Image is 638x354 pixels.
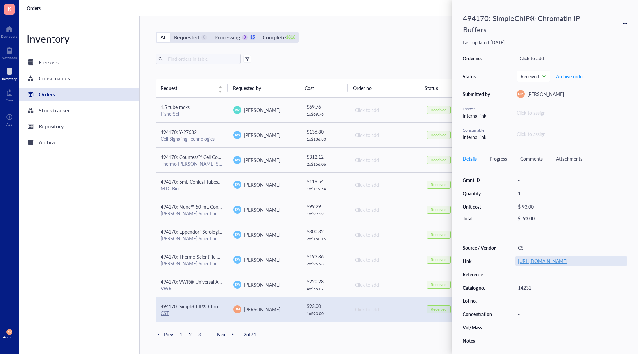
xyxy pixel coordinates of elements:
[463,324,496,330] div: Vol/Mass
[161,154,264,160] span: 494170: Countess™ Cell Counting Chamber Slides
[307,253,344,260] div: $ 193.86
[19,120,139,133] a: Repository
[3,335,16,339] div: Account
[307,236,344,242] div: 2 x $ 150.16
[27,5,42,11] a: Orders
[161,178,235,185] span: 494170: 5mL Conical Tubes 500/CS
[39,74,70,83] div: Consumables
[517,130,546,138] div: Click to assign
[355,231,416,238] div: Click to add
[2,45,17,59] a: Notebook
[244,306,280,313] span: [PERSON_NAME]
[161,253,298,260] span: 494170: Thermo Scientific BioLite Cell Culture Treated Flasks (T75)
[431,107,447,113] div: Received
[355,206,416,213] div: Click to add
[6,98,13,102] div: Core
[156,32,299,43] div: segmented control
[515,270,627,279] div: -
[307,211,344,217] div: 1 x $ 99.29
[1,24,18,38] a: Dashboard
[307,186,344,192] div: 1 x $ 119.54
[161,235,217,242] a: [PERSON_NAME] Scientific
[556,71,584,82] button: Archive order
[235,158,240,162] span: KW
[349,322,421,347] td: Click to add
[2,77,17,81] div: Inventory
[518,215,520,221] div: $
[6,122,13,126] div: Add
[161,228,285,235] span: 494170: Eppendorf Serological Pipettes (10mL), Case of 400
[515,309,627,319] div: -
[431,307,447,312] div: Received
[39,106,70,115] div: Stock tracker
[307,162,344,167] div: 2 x $ 156.06
[307,302,344,310] div: $ 93.00
[2,56,17,59] div: Notebook
[307,203,344,210] div: $ 99.29
[161,84,214,92] span: Request
[349,272,421,297] td: Click to add
[244,281,280,288] span: [PERSON_NAME]
[355,281,416,288] div: Click to add
[349,122,421,147] td: Click to add
[355,256,416,263] div: Click to add
[349,172,421,197] td: Click to add
[515,323,627,332] div: -
[463,311,496,317] div: Concentration
[515,243,627,252] div: CST
[515,202,625,211] div: $ 93.00
[349,297,421,322] td: Click to add
[431,207,447,212] div: Received
[463,215,496,221] div: Total
[307,128,344,135] div: $ 136.80
[177,331,185,337] span: 1
[515,189,627,198] div: 1
[244,206,280,213] span: [PERSON_NAME]
[463,127,492,133] div: Consumable
[349,98,421,123] td: Click to add
[463,155,477,162] div: Details
[186,331,194,337] span: 2
[39,122,64,131] div: Repository
[463,258,496,264] div: Link
[463,39,627,45] div: Last updated: [DATE]
[490,155,507,162] div: Progress
[349,247,421,272] td: Click to add
[244,256,280,263] span: [PERSON_NAME]
[205,331,213,337] span: ...
[517,54,627,63] div: Click to add
[521,73,545,79] span: Received
[156,331,173,337] span: Prev
[355,131,416,139] div: Click to add
[19,56,139,69] a: Freezers
[19,32,139,45] div: Inventory
[19,104,139,117] a: Stock tracker
[527,91,564,97] span: [PERSON_NAME]
[463,133,492,141] div: Internal link
[515,296,627,305] div: -
[161,104,190,110] span: 1.5 tube racks
[307,278,344,285] div: $ 220.28
[165,54,238,64] input: Find orders in table
[161,303,251,310] span: 494170: SimpleChIP® Chromatin IP Buffers
[161,310,169,316] a: CST
[161,210,217,217] a: [PERSON_NAME] Scientific
[307,228,344,235] div: $ 300.32
[7,330,12,334] span: DM
[156,79,228,97] th: Request
[235,107,240,113] span: JW
[307,261,344,267] div: 2 x $ 96.93
[463,298,496,304] div: Lot no.
[1,34,18,38] div: Dashboard
[355,306,416,313] div: Click to add
[419,79,467,97] th: Status
[235,307,240,312] span: DM
[307,153,344,160] div: $ 312.12
[19,72,139,85] a: Consumables
[161,185,223,191] div: MTC Bio
[161,111,223,117] div: FisherSci
[244,132,280,138] span: [PERSON_NAME]
[307,286,344,292] div: 4 x $ 55.07
[463,106,492,112] div: Freezer
[6,87,13,102] a: Core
